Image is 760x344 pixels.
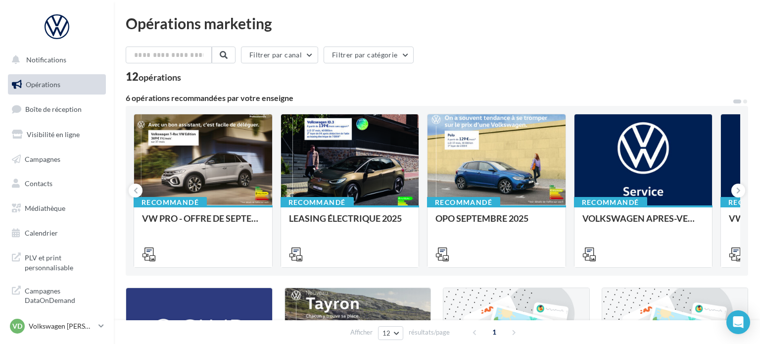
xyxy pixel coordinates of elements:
[6,223,108,244] a: Calendrier
[382,329,391,337] span: 12
[6,173,108,194] a: Contacts
[435,213,558,233] div: OPO SEPTEMBRE 2025
[574,197,647,208] div: Recommandé
[126,94,732,102] div: 6 opérations recommandées par votre enseigne
[378,326,403,340] button: 12
[134,197,207,208] div: Recommandé
[6,247,108,276] a: PLV et print personnalisable
[350,328,373,337] span: Afficher
[25,204,65,212] span: Médiathèque
[427,197,500,208] div: Recommandé
[29,321,95,331] p: Volkswagen [PERSON_NAME]
[6,74,108,95] a: Opérations
[6,149,108,170] a: Campagnes
[142,213,264,233] div: VW PRO - OFFRE DE SEPTEMBRE 25
[126,16,748,31] div: Opérations marketing
[139,73,181,82] div: opérations
[25,229,58,237] span: Calendrier
[6,280,108,309] a: Campagnes DataOnDemand
[582,213,705,233] div: VOLKSWAGEN APRES-VENTE
[25,179,52,188] span: Contacts
[25,284,102,305] span: Campagnes DataOnDemand
[6,198,108,219] a: Médiathèque
[281,197,354,208] div: Recommandé
[6,98,108,120] a: Boîte de réception
[324,47,414,63] button: Filtrer par catégorie
[241,47,318,63] button: Filtrer par canal
[486,324,502,340] span: 1
[8,317,106,336] a: VD Volkswagen [PERSON_NAME]
[26,80,60,89] span: Opérations
[6,49,104,70] button: Notifications
[25,251,102,272] span: PLV et print personnalisable
[409,328,450,337] span: résultats/page
[289,213,411,233] div: LEASING ÉLECTRIQUE 2025
[126,71,181,82] div: 12
[26,55,66,64] span: Notifications
[27,130,80,139] span: Visibilité en ligne
[25,105,82,113] span: Boîte de réception
[6,124,108,145] a: Visibilité en ligne
[726,310,750,334] div: Open Intercom Messenger
[25,154,60,163] span: Campagnes
[12,321,22,331] span: VD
